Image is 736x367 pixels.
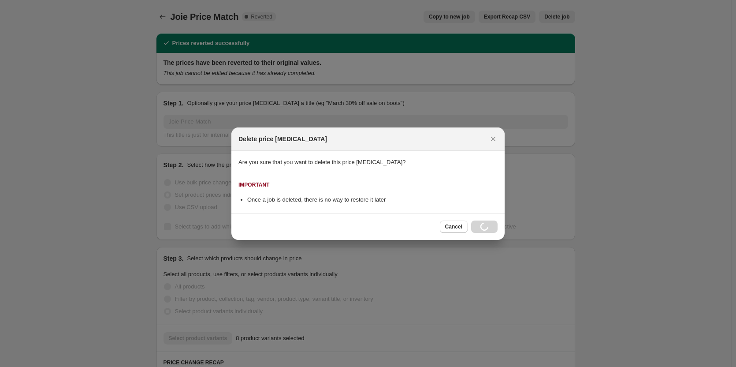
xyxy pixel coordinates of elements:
li: Once a job is deleted, there is no way to restore it later [247,195,498,204]
button: Close [487,133,499,145]
span: Are you sure that you want to delete this price [MEDICAL_DATA]? [238,159,406,165]
div: IMPORTANT [238,181,269,188]
span: Cancel [445,223,462,230]
h2: Delete price [MEDICAL_DATA] [238,135,327,143]
button: Cancel [440,221,468,233]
